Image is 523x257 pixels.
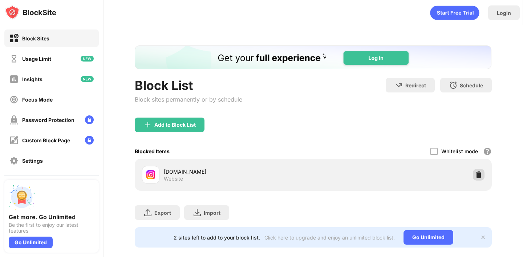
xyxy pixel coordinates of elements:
img: new-icon.svg [81,76,94,82]
img: new-icon.svg [81,56,94,62]
img: lock-menu.svg [85,115,94,124]
div: Insights [22,76,42,82]
div: Block sites permanently or by schedule [135,96,242,103]
div: Blocked Items [135,148,170,154]
img: block-on.svg [9,34,19,43]
img: logo-blocksite.svg [5,5,56,20]
img: favicons [146,170,155,179]
iframe: Banner [135,46,491,69]
div: Block List [135,78,242,93]
div: Custom Block Page [22,137,70,143]
div: Redirect [405,82,426,88]
div: Focus Mode [22,96,53,103]
div: Add to Block List [154,122,196,128]
img: time-usage-off.svg [9,54,19,63]
div: Go Unlimited [404,230,453,245]
div: Import [204,210,220,216]
div: Schedule [460,82,483,88]
div: Block Sites [22,35,49,41]
div: animation [430,5,479,20]
img: settings-off.svg [9,156,19,165]
div: Export [154,210,171,216]
div: Settings [22,158,43,164]
img: customize-block-page-off.svg [9,136,19,145]
img: push-unlimited.svg [9,184,35,210]
img: insights-off.svg [9,75,19,84]
img: focus-off.svg [9,95,19,104]
div: Whitelist mode [441,148,478,154]
div: Website [164,175,183,182]
div: [DOMAIN_NAME] [164,168,313,175]
div: Password Protection [22,117,74,123]
div: 2 sites left to add to your block list. [174,234,260,241]
div: Login [497,10,511,16]
div: Usage Limit [22,56,51,62]
img: password-protection-off.svg [9,115,19,124]
div: Get more. Go Unlimited [9,213,94,221]
img: lock-menu.svg [85,136,94,145]
div: Click here to upgrade and enjoy an unlimited block list. [264,234,395,241]
div: Be the first to enjoy our latest features [9,222,94,234]
div: Go Unlimited [9,237,53,248]
img: x-button.svg [480,234,486,240]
